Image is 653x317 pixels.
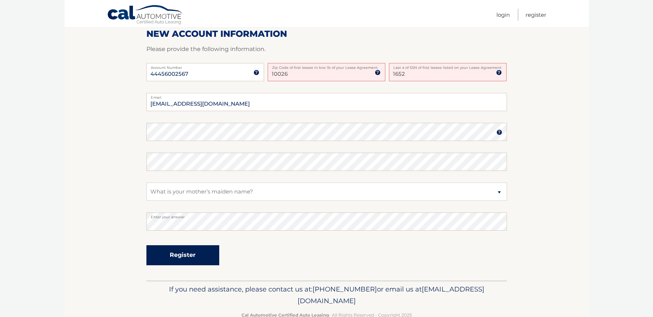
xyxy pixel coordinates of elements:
p: If you need assistance, please contact us at: or email us at [151,283,502,307]
span: [PHONE_NUMBER] [312,285,377,293]
h2: New Account Information [146,28,507,39]
label: Email [146,93,507,99]
input: Zip Code [268,63,385,81]
p: Please provide the following information. [146,44,507,54]
a: Register [526,9,546,21]
img: tooltip.svg [496,129,502,135]
label: Last 4 of SSN of first lessee listed on your Lease Agreement [389,63,507,69]
input: SSN or EIN (last 4 digits only) [389,63,507,81]
label: Enter your answer [146,212,507,218]
img: tooltip.svg [496,70,502,75]
a: Cal Automotive [107,5,184,26]
label: Zip Code of first lessee in box 1b of your Lease Agreement [268,63,385,69]
input: Account Number [146,63,264,81]
img: tooltip.svg [253,70,259,75]
img: tooltip.svg [375,70,381,75]
input: Email [146,93,507,111]
label: Account Number [146,63,264,69]
button: Register [146,245,219,265]
a: Login [496,9,510,21]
